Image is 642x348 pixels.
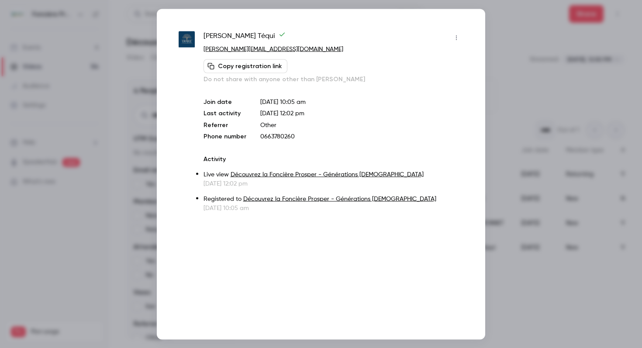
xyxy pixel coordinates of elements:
p: Registered to [204,194,463,203]
span: [DATE] 12:02 pm [260,110,304,116]
button: Copy registration link [204,59,287,73]
p: Live view [204,170,463,179]
p: Other [260,121,463,129]
p: Phone number [204,132,246,141]
a: Découvrez la Foncière Prosper - Générations [DEMOGRAPHIC_DATA] [231,171,424,177]
p: [DATE] 10:05 am [260,97,463,106]
p: Activity [204,155,463,163]
p: 0663780260 [260,132,463,141]
p: [DATE] 12:02 pm [204,179,463,188]
a: Découvrez la Foncière Prosper - Générations [DEMOGRAPHIC_DATA] [243,196,436,202]
p: Last activity [204,109,246,118]
img: erablepatrimoine.fr [179,31,195,48]
a: [PERSON_NAME][EMAIL_ADDRESS][DOMAIN_NAME] [204,46,343,52]
p: [DATE] 10:05 am [204,203,463,212]
p: Referrer [204,121,246,129]
span: [PERSON_NAME] Téqui [204,31,286,45]
p: Do not share with anyone other than [PERSON_NAME] [204,75,463,83]
p: Join date [204,97,246,106]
